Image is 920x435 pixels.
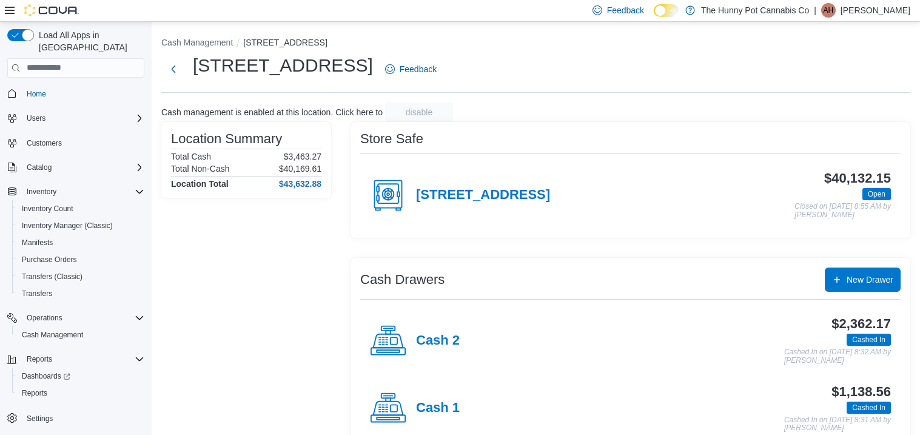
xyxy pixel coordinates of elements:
[27,113,45,123] span: Users
[22,352,57,366] button: Reports
[12,268,149,285] button: Transfers (Classic)
[831,317,891,331] h3: $2,362.17
[841,3,910,18] p: [PERSON_NAME]
[161,38,233,47] button: Cash Management
[22,135,144,150] span: Customers
[12,234,149,251] button: Manifests
[2,409,149,427] button: Settings
[862,188,891,200] span: Open
[12,385,149,402] button: Reports
[406,106,432,118] span: disable
[784,416,891,433] p: Cashed In on [DATE] 8:31 AM by [PERSON_NAME]
[22,330,83,340] span: Cash Management
[17,386,144,400] span: Reports
[852,334,885,345] span: Cashed In
[607,4,644,16] span: Feedback
[243,38,327,47] button: [STREET_ADDRESS]
[385,103,453,122] button: disable
[2,159,149,176] button: Catalog
[22,136,67,150] a: Customers
[22,184,144,199] span: Inventory
[193,53,373,78] h1: [STREET_ADDRESS]
[22,371,70,381] span: Dashboards
[17,386,52,400] a: Reports
[416,187,550,203] h4: [STREET_ADDRESS]
[17,328,88,342] a: Cash Management
[654,4,679,17] input: Dark Mode
[416,400,460,416] h4: Cash 1
[22,255,77,265] span: Purchase Orders
[22,86,144,101] span: Home
[17,286,144,301] span: Transfers
[171,179,229,189] h4: Location Total
[360,132,423,146] h3: Store Safe
[824,3,834,18] span: AH
[17,269,87,284] a: Transfers (Classic)
[17,328,144,342] span: Cash Management
[12,200,149,217] button: Inventory Count
[22,160,56,175] button: Catalog
[171,152,211,161] h6: Total Cash
[17,286,57,301] a: Transfers
[17,218,144,233] span: Inventory Manager (Classic)
[279,179,321,189] h4: $43,632.88
[161,107,383,117] p: Cash management is enabled at this location. Click here to
[27,138,62,148] span: Customers
[24,4,79,16] img: Cova
[868,189,885,200] span: Open
[2,110,149,127] button: Users
[12,368,149,385] a: Dashboards
[27,313,62,323] span: Operations
[825,268,901,292] button: New Drawer
[161,57,186,81] button: Next
[22,87,51,101] a: Home
[22,111,144,126] span: Users
[17,235,144,250] span: Manifests
[22,352,144,366] span: Reports
[22,410,144,425] span: Settings
[22,311,67,325] button: Operations
[12,251,149,268] button: Purchase Orders
[17,252,82,267] a: Purchase Orders
[279,164,321,174] p: $40,169.61
[22,238,53,248] span: Manifests
[17,201,144,216] span: Inventory Count
[831,385,891,399] h3: $1,138.56
[701,3,809,18] p: The Hunny Pot Cannabis Co
[27,187,56,197] span: Inventory
[654,17,654,18] span: Dark Mode
[22,272,82,282] span: Transfers (Classic)
[22,204,73,214] span: Inventory Count
[2,351,149,368] button: Reports
[12,217,149,234] button: Inventory Manager (Classic)
[380,57,442,81] a: Feedback
[22,311,144,325] span: Operations
[171,164,230,174] h6: Total Non-Cash
[22,289,52,298] span: Transfers
[22,111,50,126] button: Users
[27,354,52,364] span: Reports
[784,348,891,365] p: Cashed In on [DATE] 8:32 AM by [PERSON_NAME]
[161,36,910,51] nav: An example of EuiBreadcrumbs
[17,369,75,383] a: Dashboards
[2,183,149,200] button: Inventory
[17,218,118,233] a: Inventory Manager (Classic)
[2,134,149,152] button: Customers
[17,269,144,284] span: Transfers (Classic)
[17,235,58,250] a: Manifests
[2,309,149,326] button: Operations
[22,184,61,199] button: Inventory
[22,411,58,426] a: Settings
[824,171,891,186] h3: $40,132.15
[17,201,78,216] a: Inventory Count
[847,274,893,286] span: New Drawer
[12,326,149,343] button: Cash Management
[27,414,53,423] span: Settings
[814,3,816,18] p: |
[27,89,46,99] span: Home
[22,221,113,231] span: Inventory Manager (Classic)
[821,3,836,18] div: Amy Hall
[400,63,437,75] span: Feedback
[284,152,321,161] p: $3,463.27
[12,285,149,302] button: Transfers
